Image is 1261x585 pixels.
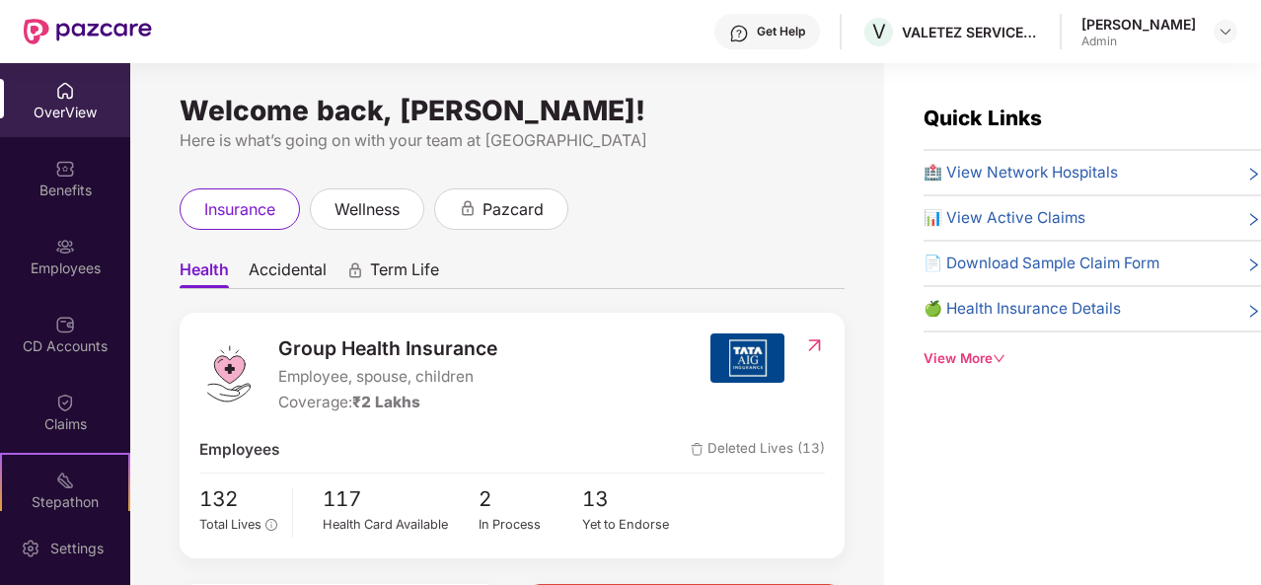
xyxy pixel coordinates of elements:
span: 📄 Download Sample Claim Form [924,252,1159,275]
img: deleteIcon [691,443,704,456]
img: svg+xml;base64,PHN2ZyBpZD0iRHJvcGRvd24tMzJ4MzIiIHhtbG5zPSJodHRwOi8vd3d3LnczLm9yZy8yMDAwL3N2ZyIgd2... [1218,24,1233,39]
span: 🍏 Health Insurance Details [924,297,1121,321]
span: 2 [479,483,583,516]
div: Admin [1081,34,1196,49]
span: info-circle [265,519,276,530]
img: New Pazcare Logo [24,19,152,44]
img: svg+xml;base64,PHN2ZyBpZD0iQ2xhaW0iIHhtbG5zPSJodHRwOi8vd3d3LnczLm9yZy8yMDAwL3N2ZyIgd2lkdGg9IjIwIi... [55,393,75,412]
img: svg+xml;base64,PHN2ZyBpZD0iU2V0dGluZy0yMHgyMCIgeG1sbnM9Imh0dHA6Ly93d3cudzMub3JnLzIwMDAvc3ZnIiB3aW... [21,539,40,558]
span: pazcard [482,197,544,222]
span: ₹2 Lakhs [352,393,420,411]
div: animation [459,199,477,217]
span: V [872,20,886,43]
span: Group Health Insurance [278,333,497,363]
span: 13 [582,483,687,516]
span: insurance [204,197,275,222]
span: Health [180,259,229,288]
img: svg+xml;base64,PHN2ZyBpZD0iRW1wbG95ZWVzIiB4bWxucz0iaHR0cDovL3d3dy53My5vcmcvMjAwMC9zdmciIHdpZHRoPS... [55,237,75,256]
div: [PERSON_NAME] [1081,15,1196,34]
div: VALETEZ SERVICES PRIVATE LIMITED [902,23,1040,41]
span: 🏥 View Network Hospitals [924,161,1118,184]
div: Health Card Available [323,515,479,535]
div: Stepathon [2,492,128,512]
div: Yet to Endorse [582,515,687,535]
span: right [1246,256,1261,275]
img: RedirectIcon [804,335,825,355]
div: Here is what’s going on with your team at [GEOGRAPHIC_DATA] [180,128,845,153]
img: svg+xml;base64,PHN2ZyB4bWxucz0iaHR0cDovL3d3dy53My5vcmcvMjAwMC9zdmciIHdpZHRoPSIyMSIgaGVpZ2h0PSIyMC... [55,471,75,490]
span: Term Life [370,259,439,288]
span: 117 [323,483,479,516]
div: Get Help [757,24,805,39]
div: View More [924,348,1261,369]
span: Employees [199,438,279,462]
img: insurerIcon [710,333,784,383]
div: Coverage: [278,391,497,414]
div: animation [346,261,364,279]
img: logo [199,344,259,403]
span: 📊 View Active Claims [924,206,1085,230]
div: Settings [44,539,110,558]
div: Welcome back, [PERSON_NAME]! [180,103,845,118]
span: down [993,352,1005,365]
span: Accidental [249,259,327,288]
div: In Process [479,515,583,535]
span: right [1246,210,1261,230]
span: Quick Links [924,106,1042,130]
span: 132 [199,483,277,516]
img: svg+xml;base64,PHN2ZyBpZD0iSG9tZSIgeG1sbnM9Imh0dHA6Ly93d3cudzMub3JnLzIwMDAvc3ZnIiB3aWR0aD0iMjAiIG... [55,81,75,101]
span: Employee, spouse, children [278,365,497,389]
span: right [1246,301,1261,321]
img: svg+xml;base64,PHN2ZyBpZD0iSGVscC0zMngzMiIgeG1sbnM9Imh0dHA6Ly93d3cudzMub3JnLzIwMDAvc3ZnIiB3aWR0aD... [729,24,749,43]
img: svg+xml;base64,PHN2ZyBpZD0iQ0RfQWNjb3VudHMiIGRhdGEtbmFtZT0iQ0QgQWNjb3VudHMiIHhtbG5zPSJodHRwOi8vd3... [55,315,75,334]
span: Deleted Lives (13) [691,438,825,462]
span: Total Lives [199,517,261,532]
span: right [1246,165,1261,184]
span: wellness [334,197,400,222]
img: svg+xml;base64,PHN2ZyBpZD0iQmVuZWZpdHMiIHhtbG5zPSJodHRwOi8vd3d3LnczLm9yZy8yMDAwL3N2ZyIgd2lkdGg9Ij... [55,159,75,179]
